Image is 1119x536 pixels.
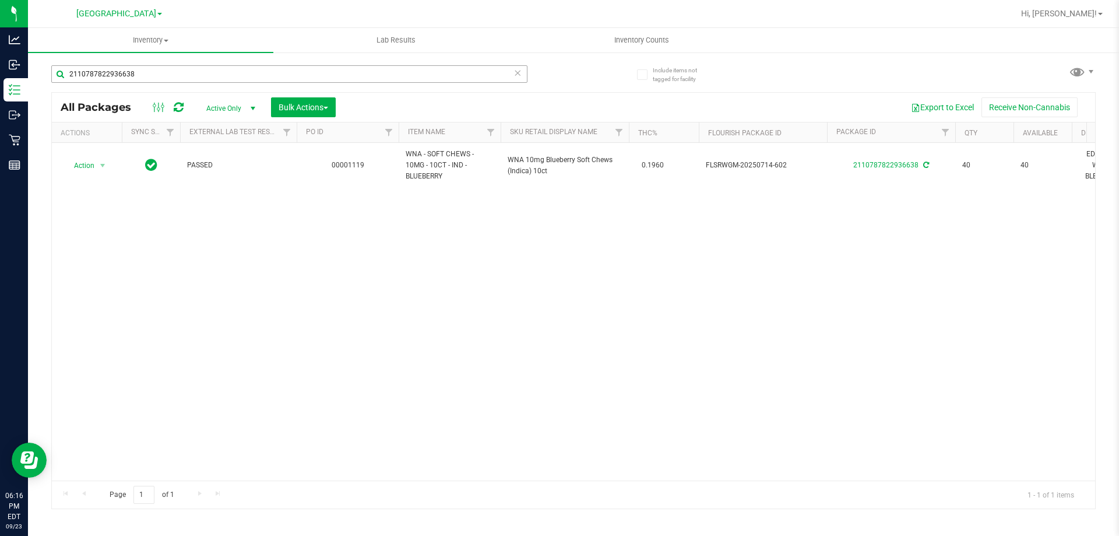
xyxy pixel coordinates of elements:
[9,84,20,96] inline-svg: Inventory
[1021,9,1097,18] span: Hi, [PERSON_NAME]!
[510,128,597,136] a: Sku Retail Display Name
[28,35,273,45] span: Inventory
[965,129,977,137] a: Qty
[161,122,180,142] a: Filter
[1023,129,1058,137] a: Available
[5,491,23,522] p: 06:16 PM EDT
[306,128,323,136] a: PO ID
[9,59,20,71] inline-svg: Inbound
[706,160,820,171] span: FLSRWGM-20250714-602
[638,129,657,137] a: THC%
[708,129,782,137] a: Flourish Package ID
[145,157,157,173] span: In Sync
[610,122,629,142] a: Filter
[279,103,328,112] span: Bulk Actions
[51,65,527,83] input: Search Package ID, Item Name, SKU, Lot or Part Number...
[64,157,95,174] span: Action
[379,122,399,142] a: Filter
[332,161,364,169] a: 00001119
[981,97,1078,117] button: Receive Non-Cannabis
[962,160,1007,171] span: 40
[189,128,281,136] a: External Lab Test Result
[9,109,20,121] inline-svg: Outbound
[1018,486,1083,503] span: 1 - 1 of 1 items
[519,28,764,52] a: Inventory Counts
[28,28,273,52] a: Inventory
[481,122,501,142] a: Filter
[513,65,522,80] span: Clear
[187,160,290,171] span: PASSED
[361,35,431,45] span: Lab Results
[508,155,622,177] span: WNA 10mg Blueberry Soft Chews (Indica) 10ct
[277,122,297,142] a: Filter
[408,128,445,136] a: Item Name
[653,66,711,83] span: Include items not tagged for facility
[131,128,176,136] a: Sync Status
[936,122,955,142] a: Filter
[636,157,670,174] span: 0.1960
[9,134,20,146] inline-svg: Retail
[921,161,929,169] span: Sync from Compliance System
[12,443,47,478] iframe: Resource center
[61,101,143,114] span: All Packages
[9,159,20,171] inline-svg: Reports
[76,9,156,19] span: [GEOGRAPHIC_DATA]
[96,157,110,174] span: select
[599,35,685,45] span: Inventory Counts
[271,97,336,117] button: Bulk Actions
[1021,160,1065,171] span: 40
[61,129,117,137] div: Actions
[100,486,184,504] span: Page of 1
[406,149,494,183] span: WNA - SOFT CHEWS - 10MG - 10CT - IND - BLUEBERRY
[5,522,23,531] p: 09/23
[836,128,876,136] a: Package ID
[853,161,919,169] a: 2110787822936638
[273,28,519,52] a: Lab Results
[9,34,20,45] inline-svg: Analytics
[903,97,981,117] button: Export to Excel
[133,486,154,504] input: 1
